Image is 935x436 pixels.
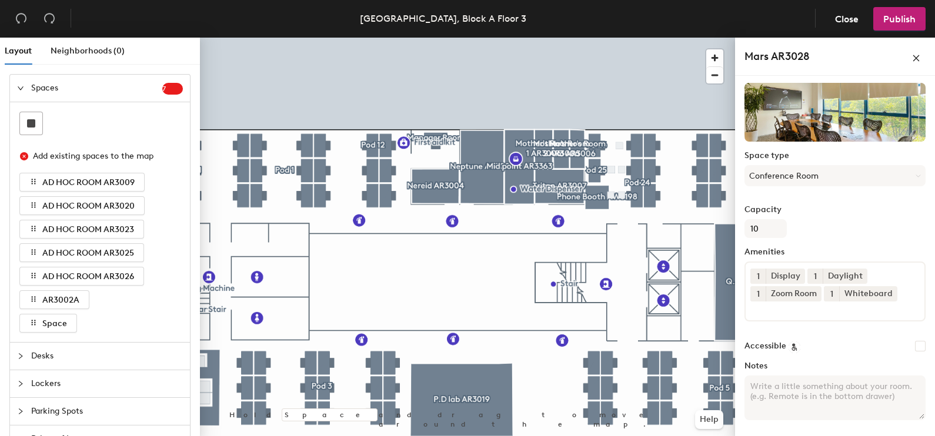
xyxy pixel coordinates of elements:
[42,295,79,305] span: AR3002A
[744,247,926,257] label: Amenities
[162,85,183,93] span: 7
[19,196,145,215] button: AD HOC ROOM AR3020
[17,85,24,92] span: expanded
[19,243,144,262] button: AD HOC ROOM AR3025
[9,7,33,31] button: Undo (⌘ + Z)
[19,290,89,309] button: AR3002A
[15,12,27,24] span: undo
[744,151,926,160] label: Space type
[42,224,134,234] span: AD HOC ROOM AR3023
[757,270,760,283] span: 1
[824,286,839,301] button: 1
[42,318,67,328] span: Space
[823,269,867,284] div: Daylight
[835,14,859,25] span: Close
[42,177,135,187] span: AD HOC ROOM AR3009
[19,220,144,239] button: AD HOC ROOM AR3023
[766,286,822,301] div: Zoom Room
[17,408,24,415] span: collapsed
[19,173,145,192] button: AD HOC ROOM AR3009
[766,269,805,284] div: Display
[744,165,926,186] button: Conference Room
[31,398,183,425] span: Parking Spots
[695,410,723,429] button: Help
[873,7,926,31] button: Publish
[744,205,926,214] label: Capacity
[757,288,760,300] span: 1
[51,46,125,56] span: Neighborhoods (0)
[31,75,162,102] span: Spaces
[830,288,833,300] span: 1
[912,54,920,62] span: close
[17,380,24,387] span: collapsed
[42,248,134,258] span: AD HOC ROOM AR3025
[5,46,32,56] span: Layout
[807,269,823,284] button: 1
[42,201,135,211] span: AD HOC ROOM AR3020
[825,7,869,31] button: Close
[883,14,916,25] span: Publish
[839,286,897,301] div: Whiteboard
[162,83,183,95] sup: 7
[31,343,183,370] span: Desks
[744,361,926,371] label: Notes
[750,286,766,301] button: 1
[17,353,24,360] span: collapsed
[360,11,526,26] div: [GEOGRAPHIC_DATA], Block A Floor 3
[33,150,173,163] div: Add existing spaces to the map
[31,370,183,397] span: Lockers
[750,269,766,284] button: 1
[42,271,134,281] span: AD HOC ROOM AR3026
[744,49,810,64] h4: Mars AR3028
[744,83,926,142] img: The space named Mars AR3028
[38,7,61,31] button: Redo (⌘ + ⇧ + Z)
[19,314,77,333] button: Space
[20,152,28,160] span: close-circle
[814,270,817,283] span: 1
[19,267,144,286] button: AD HOC ROOM AR3026
[744,341,786,351] label: Accessible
